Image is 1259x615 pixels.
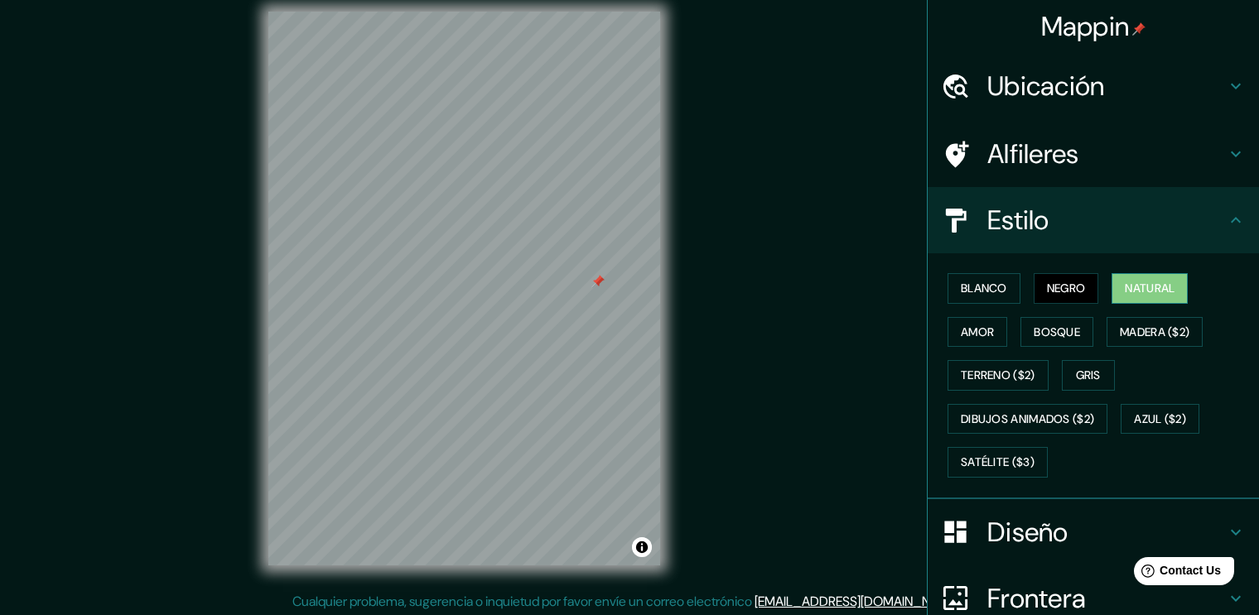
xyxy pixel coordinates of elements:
h4: Frontera [987,582,1226,615]
button: Amor [948,317,1007,348]
button: Negro [1034,273,1099,304]
button: Gris [1062,360,1115,391]
h4: Ubicación [987,70,1226,103]
button: Terreno ($2) [948,360,1049,391]
div: Ubicación [928,53,1259,119]
button: Toggle attribution [632,537,652,557]
div: Estilo [928,187,1259,253]
h4: Estilo [987,204,1226,237]
a: [EMAIL_ADDRESS][DOMAIN_NAME] [755,593,959,610]
button: Azul ($2) [1121,404,1199,435]
button: Dibujos animados ($2) [948,404,1107,435]
h4: Alfileres [987,137,1226,171]
div: Alfileres [928,121,1259,187]
p: Cualquier problema, sugerencia o inquietud por favor envíe un correo electrónico . [292,592,962,612]
button: Blanco [948,273,1020,304]
button: Natural [1112,273,1188,304]
iframe: Help widget launcher [1112,550,1241,597]
h4: Mappin [1041,10,1146,43]
img: pin-icon.png [1132,22,1146,36]
div: Diseño [928,499,1259,565]
h4: Diseño [987,516,1226,549]
canvas: Map [268,12,660,565]
button: Satélite ($3) [948,447,1048,478]
button: Bosque [1020,317,1093,348]
button: Madera ($2) [1107,317,1203,348]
